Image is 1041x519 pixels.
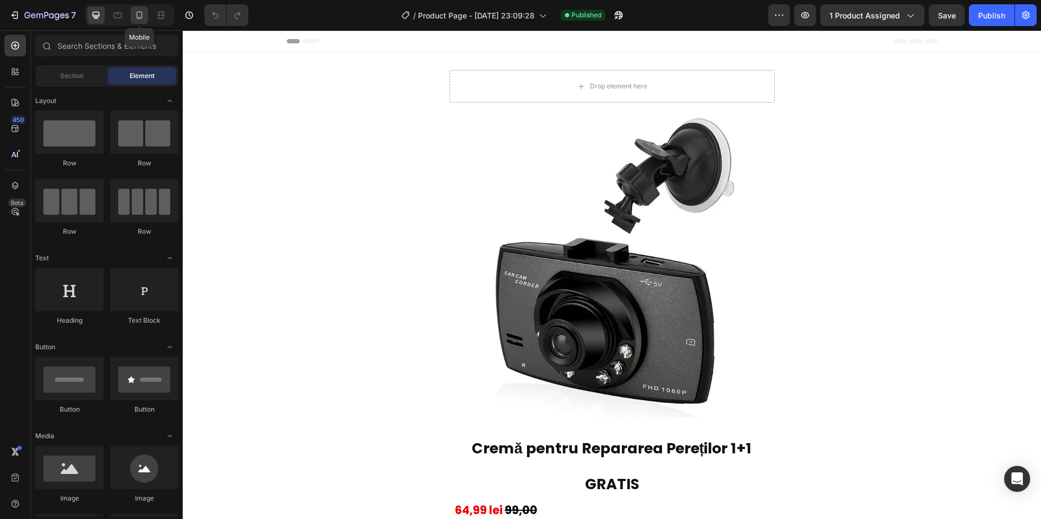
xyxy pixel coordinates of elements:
[35,316,104,325] div: Heading
[289,408,569,464] span: Cremă pentru Repararea Pereților 1+1 GRATIS
[35,158,104,168] div: Row
[110,405,178,414] div: Button
[161,92,178,110] span: Toggle open
[929,4,965,26] button: Save
[71,9,76,22] p: 7
[322,472,355,488] strong: 99,00
[938,11,956,20] span: Save
[110,316,178,325] div: Text Block
[110,227,178,236] div: Row
[110,494,178,503] div: Image
[35,405,104,414] div: Button
[571,10,601,20] span: Published
[204,4,248,26] div: Undo/Redo
[1004,466,1030,492] div: Open Intercom Messenger
[407,52,465,60] div: Drop element here
[35,431,54,441] span: Media
[10,116,26,124] div: 450
[35,227,104,236] div: Row
[35,253,49,263] span: Text
[60,71,83,81] span: Section
[35,96,56,106] span: Layout
[161,249,178,267] span: Toggle open
[161,427,178,445] span: Toggle open
[272,472,320,488] strong: 64,99 lei
[161,338,178,356] span: Toggle open
[4,4,81,26] button: 7
[35,494,104,503] div: Image
[8,198,26,207] div: Beta
[267,72,592,398] img: gempages_574244988808856427-6400c548-0d96-4b2a-a17a-29bf3f230179.webp
[183,30,1041,519] iframe: Design area
[413,10,416,21] span: /
[418,10,535,21] span: Product Page - [DATE] 23:09:28
[130,71,155,81] span: Element
[35,342,55,352] span: Button
[969,4,1014,26] button: Publish
[110,158,178,168] div: Row
[978,10,1005,21] div: Publish
[820,4,924,26] button: 1 product assigned
[35,35,178,56] input: Search Sections & Elements
[830,10,900,21] span: 1 product assigned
